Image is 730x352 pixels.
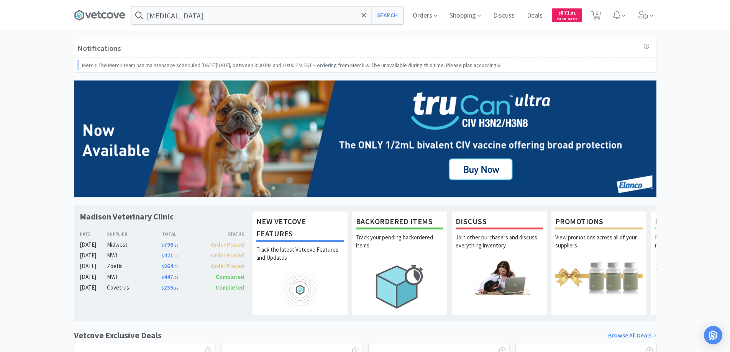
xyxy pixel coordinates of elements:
[216,273,244,280] span: Completed
[356,215,443,229] h1: Backordered Items
[256,272,344,307] img: hero_feature_roadmap.png
[608,331,656,341] a: Browse All Deals
[107,262,162,271] div: Zoetis
[80,262,107,271] div: [DATE]
[162,275,164,280] span: $
[556,17,577,22] span: Cash Back
[162,243,164,248] span: $
[131,7,403,24] input: Search by item, sku, manufacturer, ingredient, size...
[559,11,561,16] span: $
[173,264,178,269] span: . 00
[555,215,643,229] h1: Promotions
[162,286,164,291] span: $
[456,215,543,229] h1: Discuss
[588,13,604,20] a: 1
[555,260,643,295] img: hero_promotions.png
[551,211,647,315] a: PromotionsView promotions across all of your suppliers
[162,262,178,270] span: 864
[211,241,244,248] span: Order Placed
[80,272,244,282] a: [DATE]MWI$447.02Completed
[252,211,348,315] a: New Vetcove FeaturesTrack the latest Vetcove Features and Updates
[162,264,164,269] span: $
[211,262,244,270] span: Order Placed
[352,211,448,315] a: Backordered ItemsTrack your pending backordered items
[256,215,344,242] h1: New Vetcove Features
[80,251,107,260] div: [DATE]
[162,230,203,237] div: Total
[173,243,178,248] span: . 80
[162,284,178,291] span: 239
[203,230,244,237] div: Status
[107,240,162,249] div: Midwest
[80,283,244,292] a: [DATE]Covetrus$239.12Completed
[356,260,443,313] img: hero_backorders.png
[80,283,107,292] div: [DATE]
[552,5,582,26] a: $871.52Cash Back
[211,252,244,259] span: Order Placed
[555,233,643,260] p: View promotions across all of your suppliers
[371,7,403,24] button: Search
[107,283,162,292] div: Covetrus
[173,275,178,280] span: . 02
[80,240,244,249] a: [DATE]Midwest$796.80Order Placed
[80,251,244,260] a: [DATE]MWI$421.31Order Placed
[107,230,162,237] div: Supplier
[559,9,576,16] span: 871
[74,80,656,197] img: 70ef68cc05284f7981273fc53a7214b3.png
[173,286,178,291] span: . 12
[80,211,174,222] h1: Madison Veterinary Clinic
[524,12,546,19] a: Deals
[490,12,518,19] a: Discuss
[356,233,443,260] p: Track your pending backordered items
[162,273,178,280] span: 447
[80,240,107,249] div: [DATE]
[456,233,543,260] p: Join other purchasers and discuss everything inventory
[173,254,178,259] span: . 31
[162,254,164,259] span: $
[704,326,722,344] div: Open Intercom Messenger
[456,260,543,295] img: hero_discuss.png
[107,251,162,260] div: MWI
[162,241,178,248] span: 796
[216,284,244,291] span: Completed
[77,42,121,54] h3: Notifications
[570,11,576,16] span: . 52
[256,246,344,272] p: Track the latest Vetcove Features and Updates
[80,272,107,282] div: [DATE]
[74,329,162,342] h1: Vetcove Exclusive Deals
[82,61,502,69] p: Merck: The Merck team has maintenance scheduled [DATE][DATE], between 3:00 PM and 10:00 PM EST – ...
[107,272,162,282] div: MWI
[80,230,107,237] div: Date
[451,211,547,315] a: DiscussJoin other purchasers and discuss everything inventory
[80,262,244,271] a: [DATE]Zoetis$864.00Order Placed
[162,252,178,259] span: 421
